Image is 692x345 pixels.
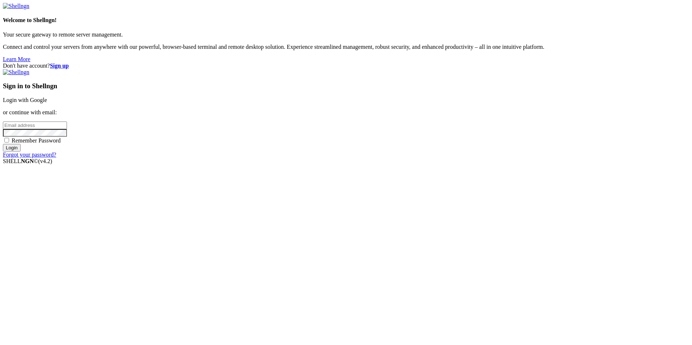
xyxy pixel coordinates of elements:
img: Shellngn [3,3,29,9]
input: Email address [3,122,67,129]
p: Connect and control your servers from anywhere with our powerful, browser-based terminal and remo... [3,44,689,50]
input: Login [3,144,21,152]
b: NGN [21,158,34,164]
span: SHELL © [3,158,52,164]
p: Your secure gateway to remote server management. [3,31,689,38]
a: Learn More [3,56,30,62]
span: 4.2.0 [38,158,52,164]
img: Shellngn [3,69,29,76]
span: Remember Password [12,137,61,144]
h4: Welcome to Shellngn! [3,17,689,24]
input: Remember Password [4,138,9,142]
h3: Sign in to Shellngn [3,82,689,90]
a: Sign up [50,63,69,69]
a: Forgot your password? [3,152,56,158]
a: Login with Google [3,97,47,103]
p: or continue with email: [3,109,689,116]
div: Don't have account? [3,63,689,69]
